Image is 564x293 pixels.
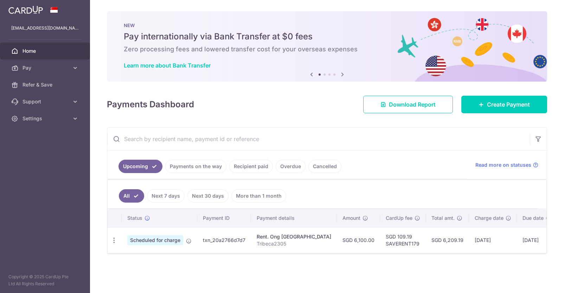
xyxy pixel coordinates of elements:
[147,189,185,203] a: Next 7 days
[308,160,341,173] a: Cancelled
[107,98,194,111] h4: Payments Dashboard
[8,6,43,14] img: CardUp
[517,227,557,253] td: [DATE]
[231,189,286,203] a: More than 1 month
[257,233,331,240] div: Rent. Ong [GEOGRAPHIC_DATA]
[124,23,530,28] p: NEW
[475,215,504,222] span: Charge date
[523,215,544,222] span: Due date
[165,160,226,173] a: Payments on the way
[23,115,69,122] span: Settings
[197,227,251,253] td: txn_20a2766d7d7
[119,189,144,203] a: All
[475,161,538,168] a: Read more on statuses
[124,45,530,53] h6: Zero processing fees and lowered transfer cost for your overseas expenses
[276,160,306,173] a: Overdue
[389,100,436,109] span: Download Report
[380,227,426,253] td: SGD 109.19 SAVERENT179
[257,240,331,247] p: Tribeca2305
[127,235,183,245] span: Scheduled for charge
[127,215,142,222] span: Status
[487,100,530,109] span: Create Payment
[23,98,69,105] span: Support
[118,160,162,173] a: Upcoming
[431,215,455,222] span: Total amt.
[23,47,69,55] span: Home
[386,215,412,222] span: CardUp fee
[187,189,229,203] a: Next 30 days
[23,81,69,88] span: Refer & Save
[426,227,469,253] td: SGD 6,209.19
[124,31,530,42] h5: Pay internationally via Bank Transfer at $0 fees
[469,227,517,253] td: [DATE]
[337,227,380,253] td: SGD 6,100.00
[23,64,69,71] span: Pay
[124,62,211,69] a: Learn more about Bank Transfer
[197,209,251,227] th: Payment ID
[107,128,530,150] input: Search by recipient name, payment id or reference
[107,11,547,82] img: Bank transfer banner
[11,25,79,32] p: [EMAIL_ADDRESS][DOMAIN_NAME]
[342,215,360,222] span: Amount
[461,96,547,113] a: Create Payment
[363,96,453,113] a: Download Report
[229,160,273,173] a: Recipient paid
[475,161,531,168] span: Read more on statuses
[251,209,337,227] th: Payment details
